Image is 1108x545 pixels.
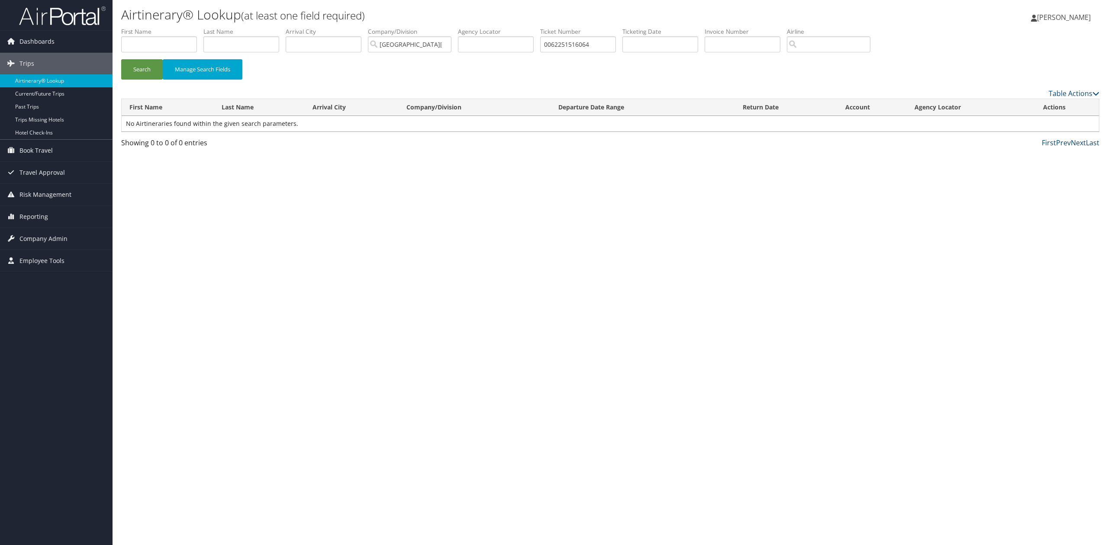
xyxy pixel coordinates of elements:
[837,99,907,116] th: Account: activate to sort column ascending
[122,99,214,116] th: First Name: activate to sort column ascending
[286,27,368,36] label: Arrival City
[19,6,106,26] img: airportal-logo.png
[19,31,55,52] span: Dashboards
[1042,138,1056,147] a: First
[214,99,305,116] th: Last Name: activate to sort column descending
[622,27,705,36] label: Ticketing Date
[551,99,735,116] th: Departure Date Range: activate to sort column ascending
[1031,4,1099,30] a: [PERSON_NAME]
[19,140,53,161] span: Book Travel
[305,99,399,116] th: Arrival City: activate to sort column ascending
[121,6,773,24] h1: Airtinerary® Lookup
[19,162,65,183] span: Travel Approval
[787,27,877,36] label: Airline
[19,184,71,205] span: Risk Management
[203,27,286,36] label: Last Name
[19,53,34,74] span: Trips
[19,206,48,228] span: Reporting
[1071,138,1086,147] a: Next
[121,138,356,152] div: Showing 0 to 0 of 0 entries
[1037,13,1091,22] span: [PERSON_NAME]
[121,27,203,36] label: First Name
[1056,138,1071,147] a: Prev
[907,99,1035,116] th: Agency Locator: activate to sort column ascending
[399,99,551,116] th: Company/Division
[735,99,837,116] th: Return Date: activate to sort column ascending
[163,59,242,80] button: Manage Search Fields
[458,27,540,36] label: Agency Locator
[19,250,64,272] span: Employee Tools
[1049,89,1099,98] a: Table Actions
[19,228,68,250] span: Company Admin
[705,27,787,36] label: Invoice Number
[540,27,622,36] label: Ticket Number
[368,27,458,36] label: Company/Division
[241,8,365,22] small: (at least one field required)
[122,116,1099,131] td: No Airtineraries found within the given search parameters.
[1086,138,1099,147] a: Last
[121,59,163,80] button: Search
[1035,99,1099,116] th: Actions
